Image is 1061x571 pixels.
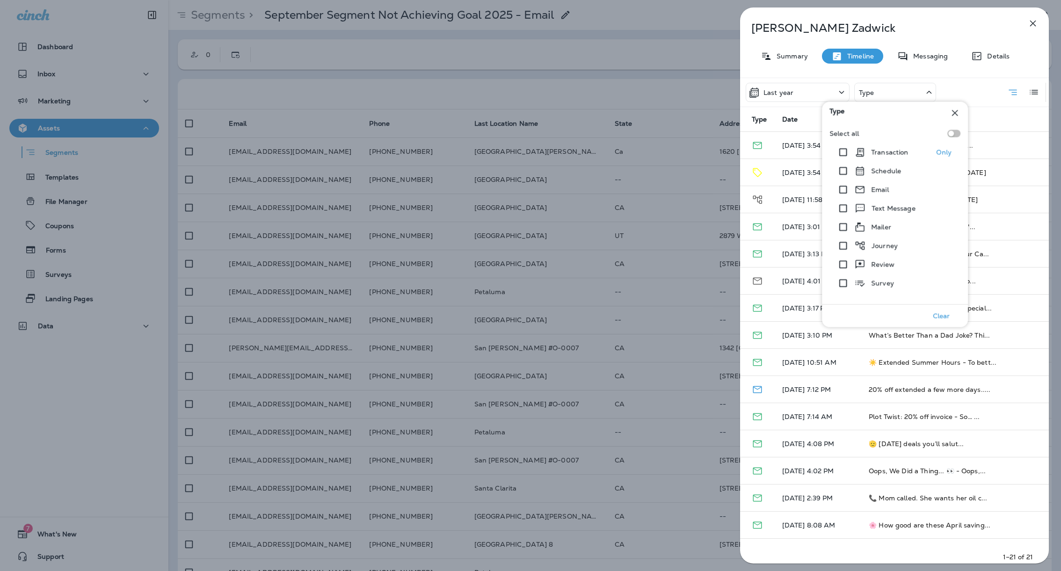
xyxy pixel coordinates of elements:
span: Email - Opened [752,466,763,474]
button: Log View [1025,83,1043,101]
p: [DATE] 2:39 PM [782,494,854,502]
p: [DATE] 7:12 PM [782,386,854,393]
p: Mailer [871,224,891,231]
span: Email - Opened [752,303,763,311]
span: 🌸 How good are these April saving... [869,521,990,529]
p: Only [937,149,952,156]
p: Schedule [871,167,901,175]
p: Transaction [871,149,908,156]
span: Email - Processed [752,276,763,284]
span: Email - Opened [752,412,763,420]
span: Date [782,115,798,123]
span: 📞 Mom called. She wants her oil c... [869,494,987,502]
button: Summary View [1003,83,1022,102]
p: [DATE] 8:08 AM [782,521,854,529]
span: Email - Opened [752,357,763,366]
span: Email - Opened [752,222,763,230]
p: [DATE] 3:01 PM [782,223,854,231]
p: [DATE] 4:08 PM [782,440,854,448]
p: [DATE] 3:17 PM [782,304,854,312]
p: [DATE] 4:01 PM [782,277,854,285]
span: Type [829,108,845,119]
p: Messaging [908,52,948,60]
span: Email - Opened [752,439,763,447]
span: 🫡 [DATE] deals you’ll salut... [869,440,964,448]
span: Type [752,115,767,123]
p: Type [859,89,874,96]
span: Journey [752,195,763,203]
span: Coupon [752,167,763,176]
span: 20% off extended a few more days..... [869,385,990,394]
p: Details [982,52,1010,60]
span: Email - Opened [752,140,763,149]
span: Email - Opened [752,330,763,339]
span: Plot Twist: 20% off invoice - So… ... [869,412,980,421]
p: Journey [872,242,898,250]
p: Select all [829,130,859,137]
p: [DATE] 3:54 PM [782,169,854,176]
p: Email [871,186,889,194]
span: Oops, We Did a Thing... 👀 - Oops,... [869,467,986,475]
p: Clear [933,312,950,320]
p: Review [871,261,894,268]
p: [DATE] 3:54 PM [782,142,854,149]
span: What’s Better Than a Dad Joke? Thi... [869,331,990,340]
p: [DATE] 3:13 PM [782,250,854,258]
button: Clear [926,310,956,323]
p: [PERSON_NAME] Zadwick [751,22,1007,35]
p: Timeline [843,52,874,60]
span: Email - Opened [752,249,763,257]
p: [DATE] 11:58 AM [782,196,854,203]
span: Email - Delivered [752,384,763,393]
p: [DATE] 7:14 AM [782,413,854,420]
p: Survey [871,280,894,287]
span: Email - Opened [752,520,763,528]
p: 1–21 of 21 [1003,552,1033,562]
p: [DATE] 3:10 PM [782,332,854,339]
p: Summary [772,52,808,60]
span: Email - Opened [752,493,763,501]
span: ☀️ Extended Summer Hours - To bett... [869,358,996,367]
p: Text Message [872,205,916,212]
p: [DATE] 10:51 AM [782,359,854,366]
p: [DATE] 4:02 PM [782,467,854,475]
p: Last year [763,89,793,96]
